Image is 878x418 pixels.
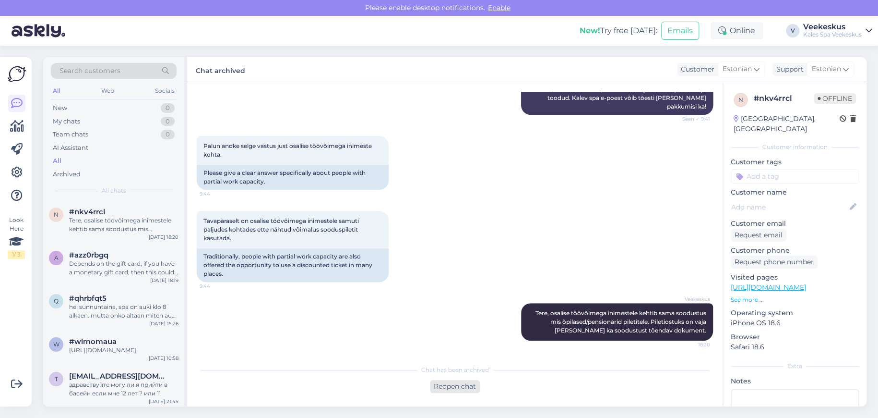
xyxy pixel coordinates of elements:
span: n [738,96,743,103]
span: 9:44 [200,190,236,197]
p: Customer name [731,187,859,197]
span: Estonian [812,64,841,74]
span: Palun andke selge vastus just osalise töövõimega inimeste kohta. [203,142,373,158]
div: Web [99,85,116,97]
p: Safari 18.6 [731,342,859,352]
div: Tere, osalise töövõimega inimestele kehtib sama soodustus mis õpilased/pensionärid piletitele. Pi... [69,216,178,234]
p: iPhone OS 18.6 [731,318,859,328]
div: Request phone number [731,256,818,269]
div: Tere, soodustus on töpselt selline nagu hinnakirjas on välja toodud. Kalev spa e-poest võib tõest... [521,81,713,115]
div: V [786,24,799,37]
span: Estonian [723,64,752,74]
div: [URL][DOMAIN_NAME] [69,346,178,355]
p: Customer email [731,219,859,229]
div: All [51,85,62,97]
span: Chat has been archived [421,366,489,374]
span: 18:20 [674,341,710,348]
span: Offline [814,93,856,104]
span: Enable [485,3,513,12]
p: Operating system [731,308,859,318]
div: Online [711,22,763,39]
div: My chats [53,117,80,126]
div: Look Here [8,216,25,259]
div: Veekeskus [803,23,862,31]
div: Support [772,64,804,74]
div: [DATE] 21:45 [149,398,178,405]
span: Tavapäraselt on osalise töövõimega inimestele samuti paljudes kohtades ette nähtud võimalus soodu... [203,217,360,242]
span: #wlmomaua [69,337,117,346]
p: See more ... [731,295,859,304]
span: Search customers [59,66,120,76]
img: Askly Logo [8,65,26,83]
div: New [53,103,67,113]
span: a [54,254,59,261]
a: VeekeskusKales Spa Veekeskus [803,23,872,38]
span: Veekeskus [674,295,710,303]
div: Try free [DATE]: [580,25,657,37]
p: Customer phone [731,246,859,256]
input: Add name [731,202,848,212]
div: здравствуйте могу ли я прийти в басейн если мне 12 лет ? или 11 [69,381,178,398]
div: Socials [153,85,177,97]
a: [URL][DOMAIN_NAME] [731,283,806,292]
span: taina.lavrinenko@tkvg.ee [69,372,169,381]
span: n [54,211,59,218]
div: [DATE] 18:20 [149,234,178,241]
div: 0 [161,103,175,113]
div: [DATE] 18:19 [150,277,178,284]
span: t [55,375,58,382]
div: Extra [731,362,859,370]
span: Seen ✓ 9:41 [674,115,710,123]
div: 0 [161,130,175,139]
div: Please give a clear answer specifically about people with partial work capacity. [197,165,389,190]
div: Request email [731,229,786,242]
div: Reopen chat [430,380,480,393]
div: 0 [161,117,175,126]
span: Tere, osalise töövõimega inimestele kehtib sama soodustus mis õpilased/pensionärid piletitele. Pi... [535,309,708,334]
div: Customer information [731,143,859,151]
p: Notes [731,376,859,386]
span: #azz0rbgq [69,251,108,259]
span: q [54,297,59,305]
div: AI Assistant [53,143,88,153]
label: Chat archived [196,63,245,76]
div: hei sunnuntaina, spa on auki klo 8 alkaen. mutta onko altaan miten auki, katsoin että vain iso ui... [69,303,178,320]
div: Traditionally, people with partial work capacity are also offered the opportunity to use a discou... [197,248,389,282]
div: 1 / 3 [8,250,25,259]
span: w [53,341,59,348]
div: Kales Spa Veekeskus [803,31,862,38]
div: Team chats [53,130,88,139]
div: Archived [53,170,81,179]
div: Depends on the gift card, if you have a monetary gift card, then this could be used to pay for th... [69,259,178,277]
b: New! [580,26,600,35]
div: All [53,156,61,166]
span: #qhrbfqt5 [69,294,107,303]
div: Customer [677,64,714,74]
button: Emails [661,22,699,40]
p: Visited pages [731,272,859,283]
div: [DATE] 10:58 [149,355,178,362]
p: Customer tags [731,157,859,167]
div: [GEOGRAPHIC_DATA], [GEOGRAPHIC_DATA] [734,114,840,134]
p: Browser [731,332,859,342]
div: [DATE] 15:26 [149,320,178,327]
span: #nkv4rrcl [69,208,105,216]
div: # nkv4rrcl [754,93,814,104]
span: All chats [102,186,126,195]
span: 9:44 [200,283,236,290]
input: Add a tag [731,169,859,184]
